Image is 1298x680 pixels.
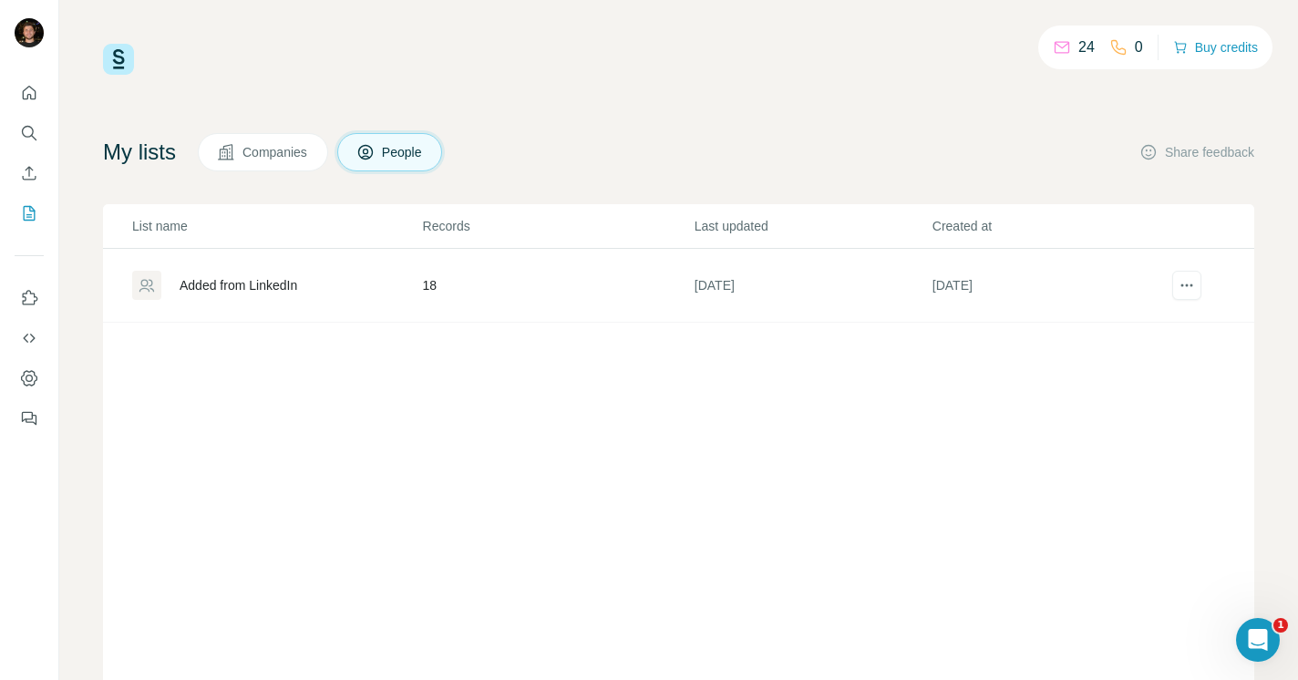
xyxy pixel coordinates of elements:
button: actions [1172,271,1201,300]
div: Added from LinkedIn [180,276,297,294]
button: Feedback [15,402,44,435]
p: Records [423,217,693,235]
span: 1 [1273,618,1288,633]
button: My lists [15,197,44,230]
p: List name [132,217,421,235]
button: Use Surfe on LinkedIn [15,282,44,314]
button: Share feedback [1139,143,1254,161]
span: People [382,143,424,161]
td: 18 [422,249,694,323]
p: Last updated [695,217,931,235]
button: Search [15,117,44,149]
td: [DATE] [694,249,932,323]
button: Use Surfe API [15,322,44,355]
iframe: Intercom live chat [1236,618,1280,662]
td: [DATE] [932,249,1169,323]
button: Enrich CSV [15,157,44,190]
p: 24 [1078,36,1095,58]
button: Quick start [15,77,44,109]
img: Surfe Logo [103,44,134,75]
p: Created at [932,217,1169,235]
button: Buy credits [1173,35,1258,60]
span: Companies [242,143,309,161]
p: 0 [1135,36,1143,58]
button: Dashboard [15,362,44,395]
h4: My lists [103,138,176,167]
img: Avatar [15,18,44,47]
